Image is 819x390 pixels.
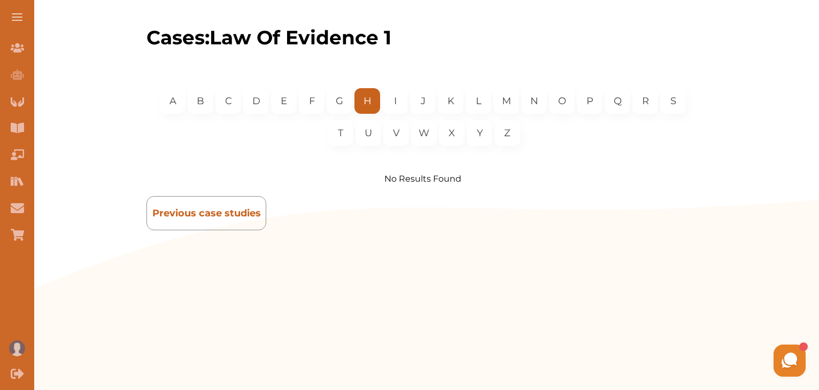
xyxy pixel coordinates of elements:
[309,94,315,108] p: F
[421,94,426,108] p: J
[364,94,372,108] p: H
[502,94,511,108] p: M
[670,94,676,108] p: S
[146,23,699,52] p: Cases: Law Of Evidence 1
[197,94,204,108] p: B
[225,94,232,108] p: C
[393,126,400,141] p: V
[281,94,287,108] p: E
[419,126,429,141] p: W
[562,342,808,379] iframe: HelpCrunch
[252,94,260,108] p: D
[558,94,566,108] p: O
[586,94,593,108] p: P
[169,94,176,108] p: A
[394,94,397,108] p: I
[146,173,699,185] p: No Results Found
[449,126,455,141] p: X
[530,94,538,108] p: N
[476,94,482,108] p: L
[338,126,343,141] p: T
[9,340,25,356] img: User profile
[365,126,372,141] p: U
[152,206,261,221] p: Previous case studies
[642,94,649,108] p: R
[447,94,454,108] p: K
[504,126,511,141] p: Z
[477,126,483,141] p: Y
[614,94,622,108] p: Q
[336,94,343,108] p: G
[146,196,266,230] button: [object Object]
